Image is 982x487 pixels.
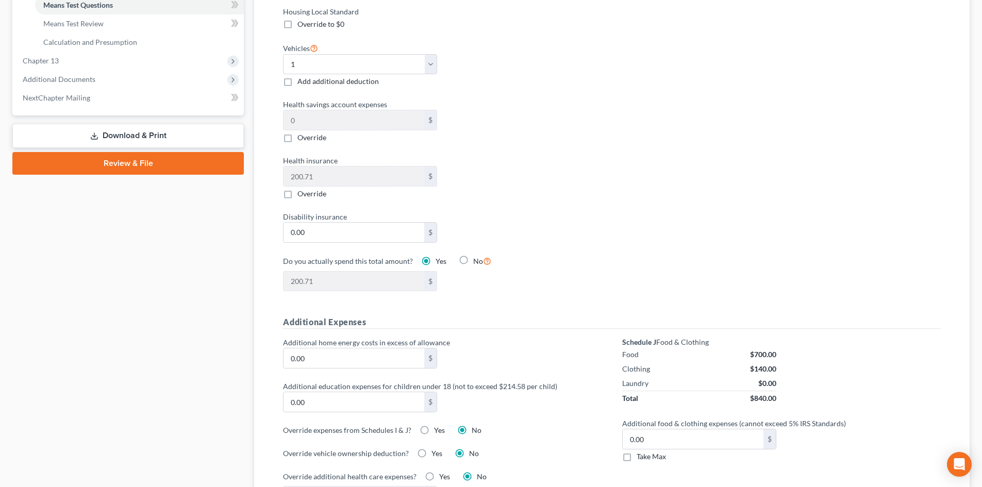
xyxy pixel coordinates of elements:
[622,393,638,404] div: Total
[284,348,424,368] input: 0.00
[284,223,424,242] input: 0.00
[43,19,104,28] span: Means Test Review
[35,33,244,52] a: Calculation and Presumption
[617,418,946,429] label: Additional food & clothing expenses (cannot exceed 5% IRS Standards)
[473,257,483,265] span: No
[23,75,95,83] span: Additional Documents
[424,272,437,291] div: $
[12,152,244,175] a: Review & File
[472,426,481,434] span: No
[278,99,607,110] label: Health savings account expenses
[278,6,607,17] label: Housing Local Standard
[284,392,424,412] input: 0.00
[278,337,607,348] label: Additional home energy costs in excess of allowance
[424,223,437,242] div: $
[431,449,442,458] span: Yes
[424,348,437,368] div: $
[434,426,445,434] span: Yes
[284,166,424,186] input: 0.00
[424,392,437,412] div: $
[283,316,941,329] h5: Additional Expenses
[622,364,650,374] div: Clothing
[23,56,59,65] span: Chapter 13
[622,349,639,360] div: Food
[750,364,776,374] div: $140.00
[622,338,656,346] strong: Schedule J
[283,448,409,459] label: Override vehicle ownership deduction?
[297,189,326,198] span: Override
[23,93,90,102] span: NextChapter Mailing
[43,1,113,9] span: Means Test Questions
[283,42,318,54] label: Vehicles
[637,452,666,461] span: Take Max
[947,452,972,477] div: Open Intercom Messenger
[436,257,446,265] span: Yes
[622,337,776,347] div: Food & Clothing
[12,124,244,148] a: Download & Print
[297,20,344,28] span: Override to $0
[439,472,450,481] span: Yes
[469,449,479,458] span: No
[750,393,776,404] div: $840.00
[283,425,411,435] label: Override expenses from Schedules I & J?
[35,14,244,33] a: Means Test Review
[623,429,763,449] input: 0.00
[284,110,424,130] input: 0.00
[43,38,137,46] span: Calculation and Presumption
[278,381,607,392] label: Additional education expenses for children under 18 (not to exceed $214.58 per child)
[424,166,437,186] div: $
[297,133,326,142] span: Override
[283,471,417,482] label: Override additional health care expenses?
[477,472,487,481] span: No
[283,256,413,266] label: Do you actually spend this total amount?
[424,110,437,130] div: $
[750,349,776,360] div: $700.00
[284,272,424,291] input: 0.00
[278,211,607,222] label: Disability insurance
[278,155,607,166] label: Health insurance
[622,378,648,389] div: Laundry
[763,429,776,449] div: $
[297,77,379,86] span: Add additional deduction
[14,89,244,107] a: NextChapter Mailing
[758,378,776,389] div: $0.00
